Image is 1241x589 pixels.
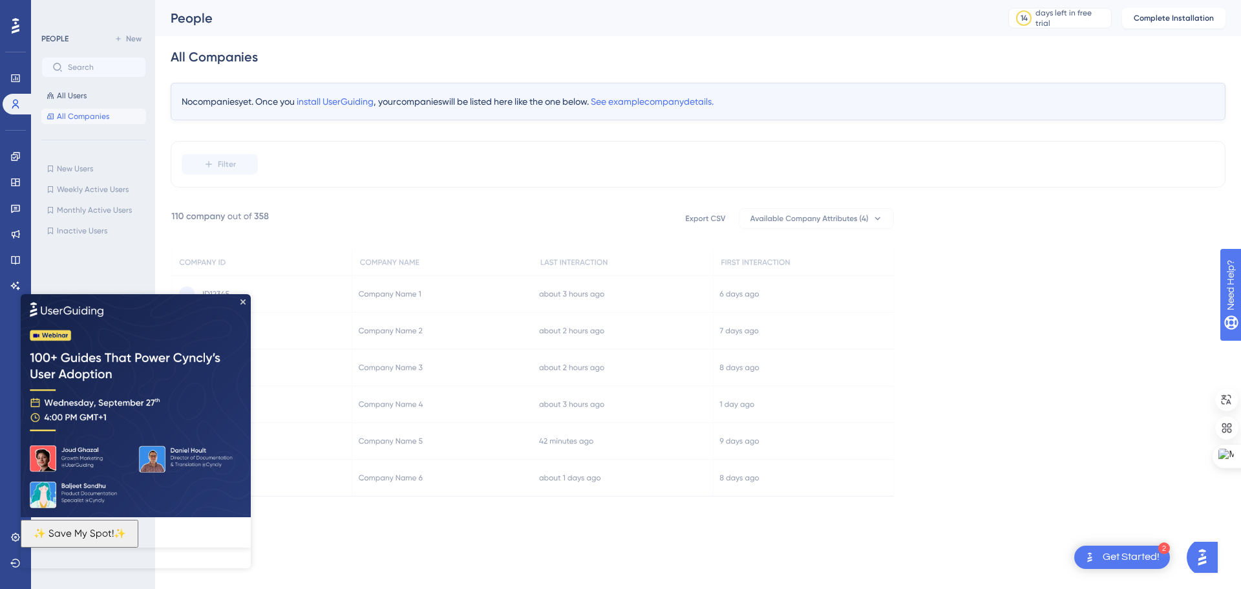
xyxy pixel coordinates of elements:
[57,184,129,195] span: Weekly Active Users
[171,83,1225,120] div: No companies yet. Once you , your companies will be listed here like the one below.
[1035,8,1107,28] div: days left in free trial
[220,5,225,10] div: Close Preview
[41,223,146,239] button: Inactive Users
[57,91,87,101] span: All Users
[126,34,142,44] span: New
[171,48,258,66] div: All Companies
[1158,542,1170,554] div: 2
[1122,8,1225,28] button: Complete Installation
[171,9,976,27] div: People
[68,63,135,72] input: Search
[41,161,146,177] button: New Users
[1134,13,1214,23] span: Complete Installation
[182,154,258,175] button: Filter
[110,31,146,47] button: New
[57,205,132,215] span: Monthly Active Users
[41,109,146,124] button: All Companies
[57,226,107,236] span: Inactive Users
[1103,550,1160,564] div: Get Started!
[30,3,81,19] span: Need Help?
[41,88,146,103] button: All Users
[297,96,374,107] span: install UserGuiding
[591,96,714,107] span: See example company details.
[1021,13,1028,23] div: 14
[57,111,109,122] span: All Companies
[218,159,236,169] span: Filter
[41,202,146,218] button: Monthly Active Users
[1074,546,1170,569] div: Open Get Started! checklist, remaining modules: 2
[1082,550,1098,565] img: launcher-image-alternative-text
[41,182,146,197] button: Weekly Active Users
[57,164,93,174] span: New Users
[1187,538,1225,577] iframe: UserGuiding AI Assistant Launcher
[41,34,69,44] div: PEOPLE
